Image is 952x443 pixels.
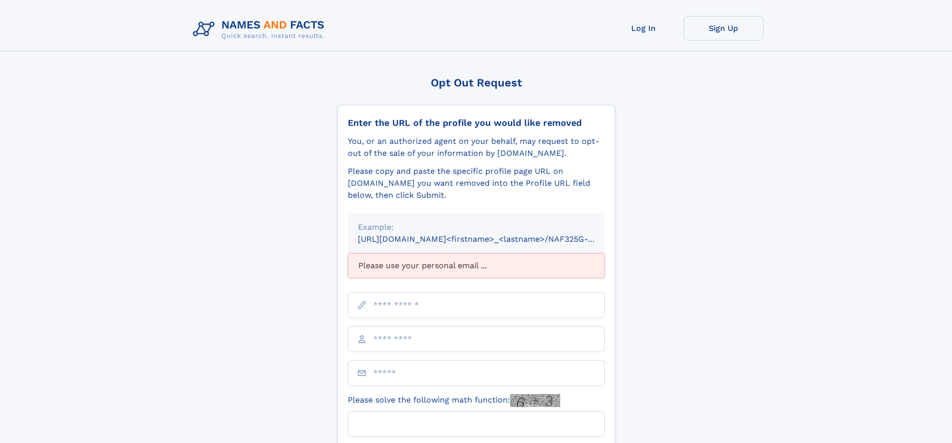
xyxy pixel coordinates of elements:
div: Enter the URL of the profile you would like removed [348,117,605,128]
div: Please use your personal email ... [348,253,605,278]
img: Logo Names and Facts [189,16,333,43]
div: You, or an authorized agent on your behalf, may request to opt-out of the sale of your informatio... [348,135,605,159]
div: Please copy and paste the specific profile page URL on [DOMAIN_NAME] you want removed into the Pr... [348,165,605,201]
div: Opt Out Request [337,76,615,89]
label: Please solve the following math function: [348,394,560,407]
a: Sign Up [684,16,764,40]
div: Example: [358,221,595,233]
a: Log In [604,16,684,40]
small: [URL][DOMAIN_NAME]<firstname>_<lastname>/NAF325G-xxxxxxxx [358,234,624,244]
